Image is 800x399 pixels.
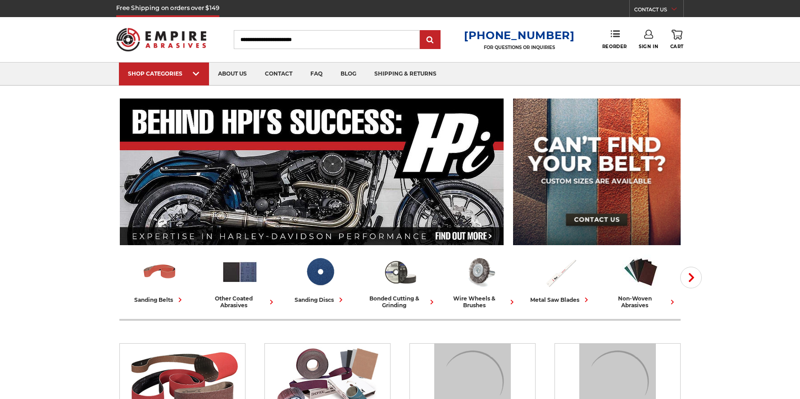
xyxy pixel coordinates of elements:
[364,253,436,309] a: bonded cutting & grinding
[462,253,499,291] img: Wire Wheels & Brushes
[464,29,575,42] a: [PHONE_NUMBER]
[604,295,677,309] div: non-woven abrasives
[634,4,683,17] a: CONTACT US
[332,63,365,85] a: blog
[365,63,445,85] a: shipping & returns
[301,63,332,85] a: faq
[283,253,356,305] a: sanding discs
[134,295,185,305] div: sanding belts
[203,295,276,309] div: other coated abrasives
[116,22,206,57] img: Empire Abrasives
[444,295,517,309] div: wire wheels & brushes
[680,267,702,288] button: Next
[513,99,681,245] img: promo banner for custom belts.
[524,253,597,305] a: metal saw blades
[444,253,517,309] a: wire wheels & brushes
[256,63,301,85] a: contact
[203,253,276,309] a: other coated abrasives
[421,31,439,49] input: Submit
[622,253,659,291] img: Non-woven Abrasives
[209,63,256,85] a: about us
[530,295,591,305] div: metal saw blades
[295,295,345,305] div: sanding discs
[120,99,504,245] img: Banner for an interview featuring Horsepower Inc who makes Harley performance upgrades featured o...
[670,44,684,49] span: Cart
[364,295,436,309] div: bonded cutting & grinding
[464,45,575,50] p: FOR QUESTIONS OR INQUIRIES
[221,253,259,291] img: Other Coated Abrasives
[670,30,684,49] a: Cart
[602,44,627,49] span: Reorder
[123,253,196,305] a: sanding belts
[128,70,200,77] div: SHOP CATEGORIES
[639,44,658,49] span: Sign In
[604,253,677,309] a: non-woven abrasives
[301,253,339,291] img: Sanding Discs
[542,253,579,291] img: Metal Saw Blades
[382,253,419,291] img: Bonded Cutting & Grinding
[602,30,627,49] a: Reorder
[141,253,178,291] img: Sanding Belts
